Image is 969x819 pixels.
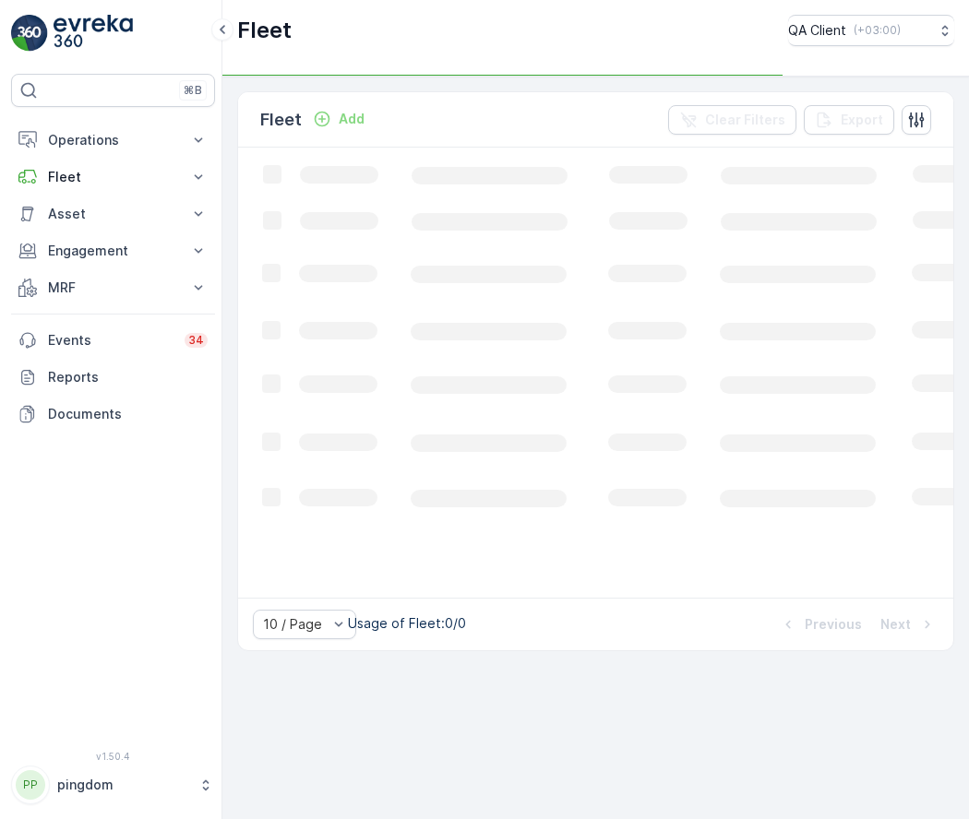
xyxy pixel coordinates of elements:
[237,16,292,45] p: Fleet
[184,83,202,98] p: ⌘B
[788,21,846,40] p: QA Client
[11,322,215,359] a: Events34
[705,111,785,129] p: Clear Filters
[339,110,365,128] p: Add
[305,108,372,130] button: Add
[57,776,189,794] p: pingdom
[260,107,302,133] p: Fleet
[11,766,215,804] button: PPpingdom
[11,196,215,232] button: Asset
[48,368,208,386] p: Reports
[880,615,911,634] p: Next
[48,168,178,186] p: Fleet
[11,269,215,306] button: MRF
[11,122,215,159] button: Operations
[48,331,173,350] p: Events
[48,405,208,423] p: Documents
[48,279,178,297] p: MRF
[11,159,215,196] button: Fleet
[11,15,48,52] img: logo
[668,105,796,135] button: Clear Filters
[854,23,901,38] p: ( +03:00 )
[805,615,862,634] p: Previous
[348,614,466,633] p: Usage of Fleet : 0/0
[804,105,894,135] button: Export
[11,396,215,433] a: Documents
[11,232,215,269] button: Engagement
[188,333,204,348] p: 34
[788,15,954,46] button: QA Client(+03:00)
[11,359,215,396] a: Reports
[54,15,133,52] img: logo_light-DOdMpM7g.png
[841,111,883,129] p: Export
[48,131,178,149] p: Operations
[879,613,939,635] button: Next
[48,242,178,260] p: Engagement
[16,770,45,800] div: PP
[777,613,864,635] button: Previous
[11,751,215,762] span: v 1.50.4
[48,205,178,223] p: Asset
